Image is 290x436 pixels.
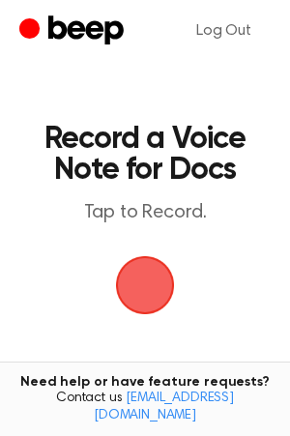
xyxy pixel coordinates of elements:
h1: Record a Voice Note for Docs [35,124,255,186]
a: Beep [19,13,129,50]
a: Log Out [177,8,271,54]
p: Tap to Record. [35,201,255,225]
span: Contact us [12,391,278,424]
img: Beep Logo [116,256,174,314]
a: [EMAIL_ADDRESS][DOMAIN_NAME] [94,392,234,422]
